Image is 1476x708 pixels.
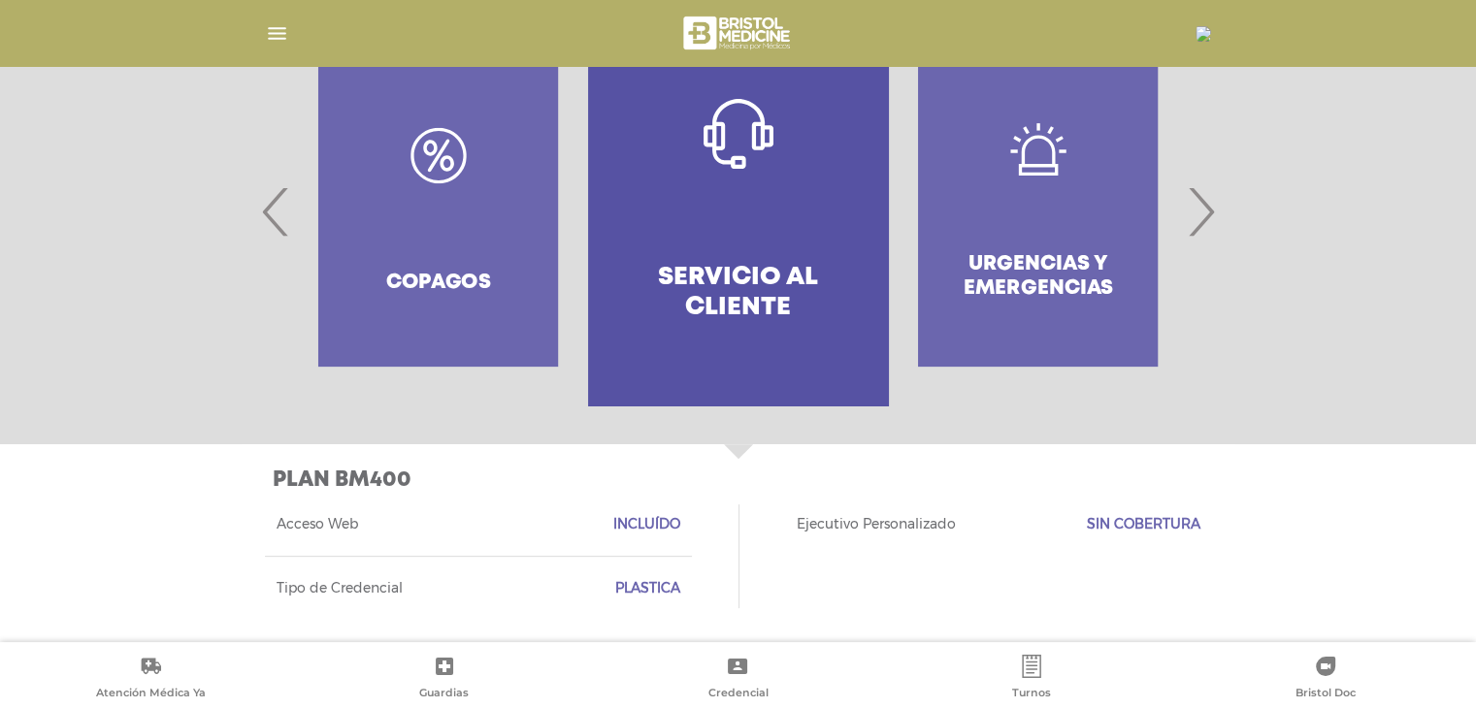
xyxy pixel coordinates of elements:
span: Ejecutivo Personalizado [797,516,956,532]
a: Atención Médica Ya [4,655,298,704]
span: Credencial [707,686,768,703]
span: plastica [615,580,680,596]
img: bristol-medicine-blanco.png [680,10,796,56]
span: Previous [257,159,295,264]
span: Sin cobertura [1087,516,1200,532]
a: Credencial [591,655,885,704]
a: Turnos [885,655,1179,704]
h3: Plan BM400 [273,467,1212,493]
a: Servicio al Cliente [588,17,888,405]
span: Atención Médica Ya [96,686,206,703]
img: Cober_menu-lines-white.svg [265,21,289,46]
span: Tipo de Credencial [277,580,403,596]
span: Turnos [1012,686,1051,703]
h4: Servicio al Cliente [623,263,853,323]
span: Bristol Doc [1296,686,1356,703]
a: Guardias [298,655,592,704]
span: Incluído [613,516,680,532]
a: Bristol Doc [1178,655,1472,704]
span: Guardias [419,686,469,703]
span: Next [1182,159,1220,264]
img: 22835 [1196,26,1211,42]
span: Acceso Web [277,516,358,532]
